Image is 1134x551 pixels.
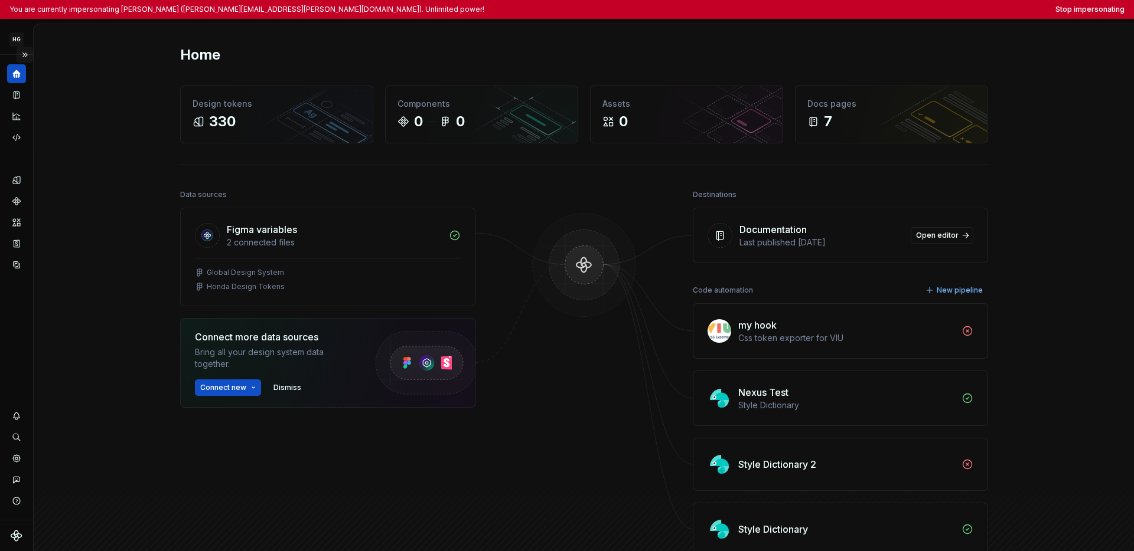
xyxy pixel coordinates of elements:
[268,379,307,396] button: Dismiss
[739,222,807,237] div: Documentation
[397,98,566,110] div: Components
[738,385,788,399] div: Nexus Test
[738,522,808,536] div: Style Dictionary
[619,112,628,131] div: 0
[195,379,261,396] button: Connect new
[7,86,26,104] a: Documentation
[9,5,484,14] p: You are currently impersonating [PERSON_NAME] ([PERSON_NAME][EMAIL_ADDRESS][PERSON_NAME][DOMAIN_N...
[738,399,954,411] div: Style Dictionary
[1055,5,1125,14] button: Stop impersonating
[9,32,24,47] div: HG
[824,112,832,131] div: 7
[807,98,976,110] div: Docs pages
[738,457,816,471] div: Style Dictionary 2
[7,406,26,425] button: Notifications
[7,213,26,232] a: Assets
[590,86,783,143] a: Assets0
[193,98,361,110] div: Design tokens
[7,428,26,447] button: Search ⌘K
[7,64,26,83] a: Home
[227,237,442,248] div: 2 connected files
[385,86,578,143] a: Components00
[273,383,301,392] span: Dismiss
[209,112,236,131] div: 330
[7,234,26,253] a: Storybook stories
[693,282,753,299] div: Code automation
[11,530,22,542] svg: Supernova Logo
[7,470,26,489] button: Contact support
[2,27,31,52] button: HG
[180,208,475,306] a: Figma variables2 connected filesGlobal Design SystemHonda Design Tokens
[414,112,423,131] div: 0
[795,86,988,143] a: Docs pages7
[227,222,297,237] div: Figma variables
[17,47,33,63] button: Expand sidebar
[195,346,354,370] div: Bring all your design system data together.
[180,45,220,64] h2: Home
[602,98,771,110] div: Assets
[7,192,26,211] a: Components
[195,330,354,344] div: Connect more data sources
[456,112,465,131] div: 0
[911,227,973,244] a: Open editor
[180,186,227,203] div: Data sources
[937,286,983,295] span: New pipeline
[200,383,246,392] span: Connect new
[7,170,26,189] a: Design tokens
[7,128,26,147] a: Code automation
[922,282,988,299] button: New pipeline
[7,255,26,274] a: Data sources
[207,282,285,291] div: Honda Design Tokens
[738,318,777,332] div: my hook
[180,86,373,143] a: Design tokens330
[693,186,737,203] div: Destinations
[916,231,959,240] span: Open editor
[7,449,26,468] a: Settings
[739,237,904,248] div: Last published [DATE]
[738,332,954,344] div: Css token exporter for VIU
[207,268,284,277] div: Global Design System
[7,107,26,126] a: Analytics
